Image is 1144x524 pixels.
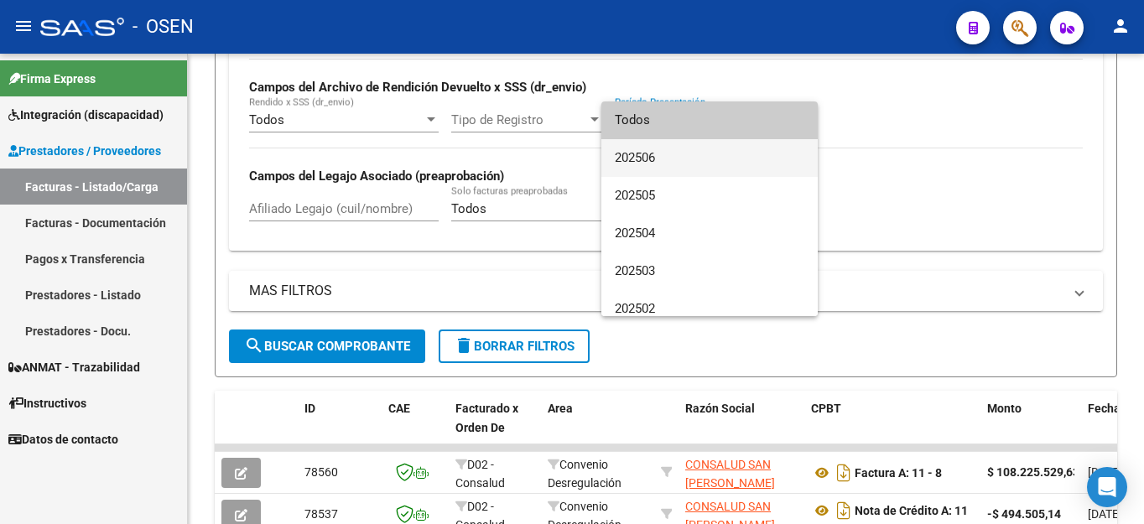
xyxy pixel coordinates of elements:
span: 202503 [615,252,804,290]
span: 202504 [615,215,804,252]
div: Open Intercom Messenger [1087,467,1127,507]
span: Todos [615,101,804,139]
span: 202506 [615,139,804,177]
span: 202505 [615,177,804,215]
span: 202502 [615,290,804,328]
